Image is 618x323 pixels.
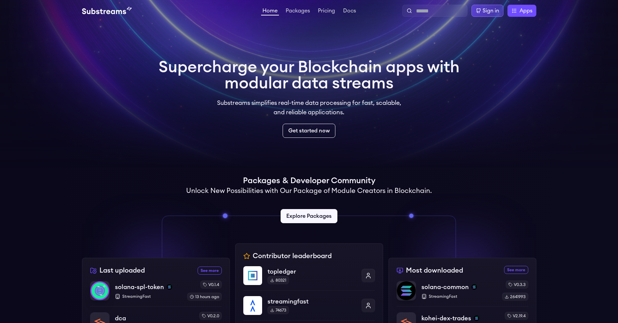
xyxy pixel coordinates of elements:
[115,282,164,292] p: solana-spl-token
[261,8,279,15] a: Home
[421,282,469,292] p: solana-common
[243,266,262,285] img: topledger
[115,314,126,323] p: dca
[483,7,499,15] div: Sign in
[212,98,406,117] p: Substreams simplifies real-time data processing for fast, scalable, and reliable applications.
[267,267,356,276] p: topledger
[90,281,109,300] img: solana-spl-token
[243,175,375,186] h1: Packages & Developer Community
[397,281,416,300] img: solana-common
[199,312,222,320] div: v0.2.0
[471,5,503,17] a: Sign in
[397,281,528,306] a: solana-commonsolana-commonsolanaStreamingFastv0.3.32641993
[284,8,311,15] a: Packages
[267,276,289,284] div: 80321
[267,306,289,314] div: 74673
[243,296,262,315] img: streamingfast
[342,8,357,15] a: Docs
[159,59,460,91] h1: Supercharge your Blockchain apps with modular data streams
[198,267,222,275] a: See more recently uploaded packages
[243,266,375,290] a: topledgertopledger80321
[471,284,477,290] img: solana
[505,312,528,320] div: v2.19.4
[267,297,356,306] p: streamingfast
[187,293,222,301] div: 13 hours ago
[504,266,528,274] a: See more most downloaded packages
[474,316,479,321] img: solana
[82,7,132,15] img: Substream's logo
[317,8,336,15] a: Pricing
[421,294,497,299] p: StreamingFast
[502,293,528,301] div: 2641993
[520,7,532,15] span: Apps
[167,284,172,290] img: solana
[421,314,471,323] p: kohei-dex-trades
[281,209,337,223] a: Explore Packages
[90,281,222,306] a: solana-spl-tokensolana-spl-tokensolanaStreamingFastv0.1.413 hours ago
[506,281,528,289] div: v0.3.3
[243,290,375,320] a: streamingfaststreamingfast74673
[200,281,222,289] div: v0.1.4
[186,186,432,196] h2: Unlock New Possibilities with Our Package of Module Creators in Blockchain.
[115,294,182,299] p: StreamingFast
[283,124,335,138] a: Get started now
